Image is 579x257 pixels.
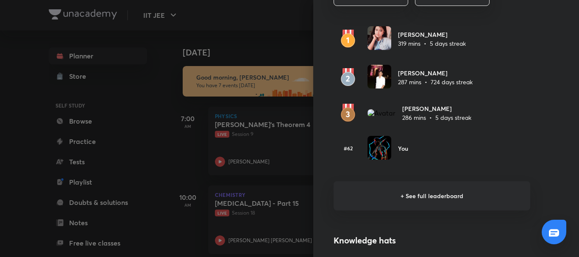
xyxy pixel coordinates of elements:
img: rank1.svg [334,30,362,48]
p: 319 mins • 5 days streak [398,39,466,48]
h4: Knowledge hats [334,234,530,247]
h6: #62 [334,144,362,152]
img: Avatar [367,26,391,50]
h6: [PERSON_NAME] [398,30,466,39]
img: rank2.svg [334,68,362,87]
h6: You [398,144,408,153]
p: 286 mins • 5 days streak [402,113,471,122]
img: Avatar [367,136,391,160]
img: Avatar [367,65,391,88]
h6: [PERSON_NAME] [398,69,473,77]
img: Avatar [367,109,395,117]
h6: [PERSON_NAME] [402,104,471,113]
h6: + See full leaderboard [334,181,530,210]
img: rank3.svg [334,104,362,122]
p: 287 mins • 724 days streak [398,77,473,86]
